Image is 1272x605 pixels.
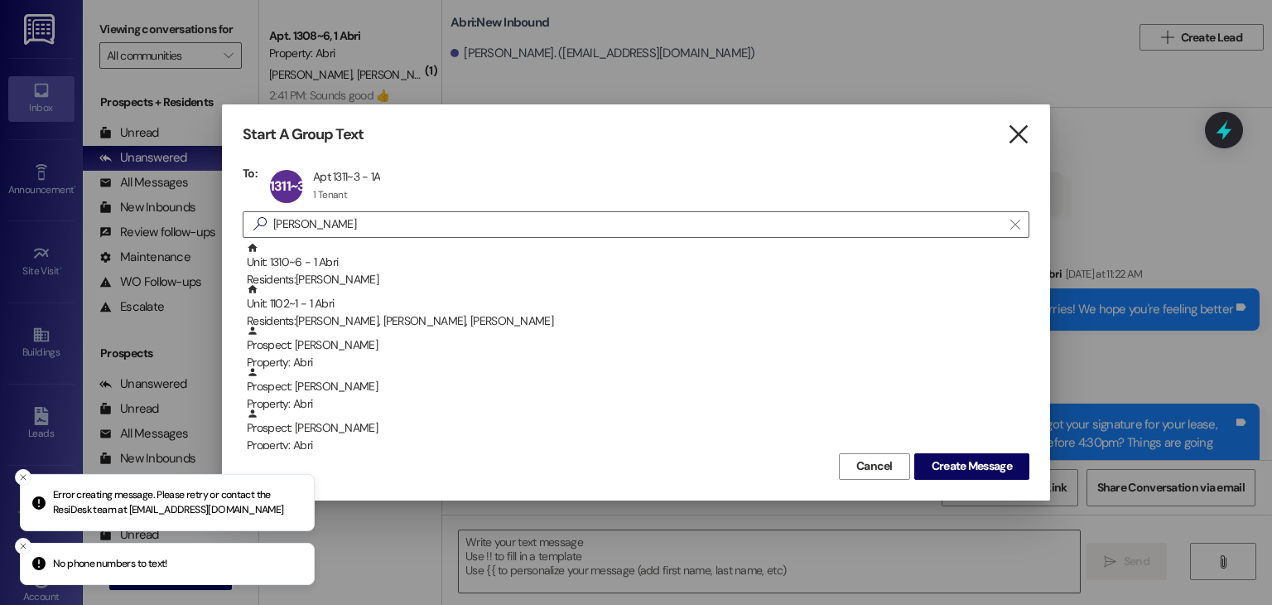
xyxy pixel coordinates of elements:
[1002,212,1029,237] button: Clear text
[247,242,1029,289] div: Unit: 1310~6 - 1 Abri
[247,366,1029,414] div: Prospect: [PERSON_NAME]
[247,408,1029,455] div: Prospect: [PERSON_NAME]
[15,469,31,486] button: Close toast
[247,354,1029,371] div: Property: Abri
[313,169,381,184] div: Apt 1311~3 - 1A
[313,188,347,201] div: 1 Tenant
[932,457,1012,475] span: Create Message
[1007,126,1029,143] i: 
[856,457,893,475] span: Cancel
[247,271,1029,288] div: Residents: [PERSON_NAME]
[270,177,305,195] span: 1311~3
[247,283,1029,331] div: Unit: 1102~1 - 1 Abri
[243,325,1029,366] div: Prospect: [PERSON_NAME]Property: Abri
[247,395,1029,413] div: Property: Abri
[273,213,1002,236] input: Search for any contact or apartment
[247,215,273,233] i: 
[247,437,1029,454] div: Property: Abri
[243,283,1029,325] div: Unit: 1102~1 - 1 AbriResidents:[PERSON_NAME], [PERSON_NAME], [PERSON_NAME]
[53,488,301,517] p: Error creating message. Please retry or contact the ResiDesk team at [EMAIL_ADDRESS][DOMAIN_NAME]
[243,166,258,181] h3: To:
[247,325,1029,372] div: Prospect: [PERSON_NAME]
[243,125,364,144] h3: Start A Group Text
[247,312,1029,330] div: Residents: [PERSON_NAME], [PERSON_NAME], [PERSON_NAME]
[243,408,1029,449] div: Prospect: [PERSON_NAME]Property: Abri
[1010,218,1019,231] i: 
[243,242,1029,283] div: Unit: 1310~6 - 1 AbriResidents:[PERSON_NAME]
[914,453,1029,480] button: Create Message
[243,366,1029,408] div: Prospect: [PERSON_NAME]Property: Abri
[839,453,910,480] button: Cancel
[53,557,167,572] p: No phone numbers to text!
[15,538,31,554] button: Close toast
